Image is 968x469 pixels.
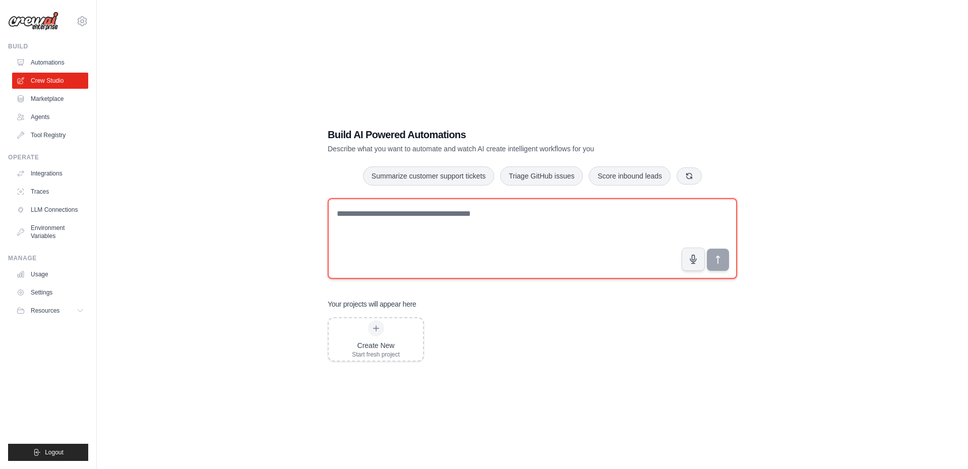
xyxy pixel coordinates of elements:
a: Settings [12,284,88,301]
div: Start fresh project [352,350,400,359]
button: Triage GitHub issues [500,166,583,186]
button: Get new suggestions [677,167,702,185]
div: Build [8,42,88,50]
div: Create New [352,340,400,350]
img: Logo [8,12,58,31]
button: Resources [12,303,88,319]
a: Marketplace [12,91,88,107]
div: Operate [8,153,88,161]
a: Usage [12,266,88,282]
a: Tool Registry [12,127,88,143]
button: Score inbound leads [589,166,671,186]
a: Crew Studio [12,73,88,89]
iframe: Chat Widget [918,421,968,469]
h1: Build AI Powered Automations [328,128,667,142]
a: Integrations [12,165,88,182]
h3: Your projects will appear here [328,299,416,309]
div: Manage [8,254,88,262]
a: Agents [12,109,88,125]
p: Describe what you want to automate and watch AI create intelligent workflows for you [328,144,667,154]
button: Logout [8,444,88,461]
button: Summarize customer support tickets [363,166,494,186]
a: Automations [12,54,88,71]
a: Environment Variables [12,220,88,244]
a: Traces [12,184,88,200]
a: LLM Connections [12,202,88,218]
button: Click to speak your automation idea [682,248,705,271]
span: Resources [31,307,59,315]
span: Logout [45,448,64,456]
